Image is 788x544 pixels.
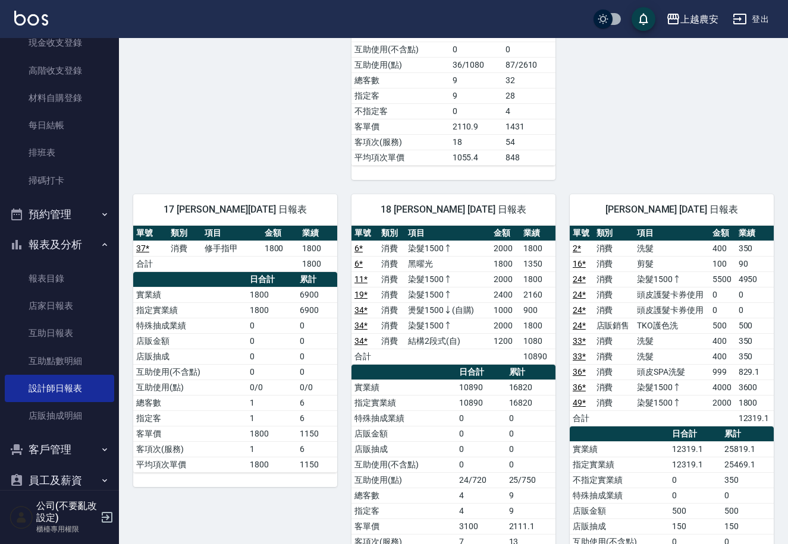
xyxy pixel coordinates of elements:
td: 16820 [506,379,555,395]
th: 日合計 [456,365,506,380]
td: 1080 [520,333,555,349]
td: 1800 [247,457,297,472]
button: 上越農安 [661,7,723,31]
td: 1800 [262,241,300,256]
td: 合計 [133,256,168,271]
td: 400 [709,349,736,364]
a: 排班表 [5,139,114,166]
td: 9 [450,88,503,103]
td: 特殊抽成業績 [133,318,247,333]
td: 0 [506,441,555,457]
td: 350 [736,333,774,349]
td: 6 [297,395,337,410]
td: 實業績 [351,379,456,395]
td: 總客數 [351,72,450,88]
td: 消費 [378,271,405,287]
td: 客單價 [351,518,456,534]
a: 報表目錄 [5,265,114,292]
td: 500 [669,503,721,518]
td: 12319.1 [736,410,774,426]
td: 1800 [247,302,297,318]
td: 25/750 [506,472,555,488]
td: 1000 [491,302,520,318]
td: 0 [456,410,506,426]
td: 9 [506,503,555,518]
td: 0 [247,318,297,333]
td: 不指定實業績 [570,472,669,488]
td: 400 [709,241,736,256]
td: 4 [456,488,506,503]
td: 1800 [491,256,520,271]
td: 店販銷售 [594,318,635,333]
td: 染髮1500↑ [634,379,709,395]
td: 實業績 [133,287,247,302]
td: 0 [297,349,337,364]
td: 10890 [456,379,506,395]
th: 金額 [262,226,300,241]
td: 5500 [709,271,736,287]
td: 店販抽成 [351,441,456,457]
button: 客戶管理 [5,434,114,465]
td: 結構2段式(自) [405,333,491,349]
td: 4 [503,103,555,119]
td: 6 [297,441,337,457]
td: 消費 [594,271,635,287]
td: 1800 [247,426,297,441]
a: 店家日報表 [5,292,114,320]
td: 3100 [456,518,506,534]
table: a dense table [133,226,337,272]
td: 0 [247,364,297,379]
td: 客項次(服務) [351,134,450,150]
td: 1200 [491,333,520,349]
th: 累計 [721,426,774,442]
span: [PERSON_NAME] [DATE] 日報表 [584,204,759,216]
th: 類別 [168,226,202,241]
td: 1150 [297,426,337,441]
td: 頭皮護髮卡券使用 [634,302,709,318]
td: 0 [709,287,736,302]
td: 消費 [594,241,635,256]
td: 1 [247,395,297,410]
td: 10890 [456,395,506,410]
td: 999 [709,364,736,379]
td: 剪髮 [634,256,709,271]
button: save [632,7,655,31]
td: 消費 [378,287,405,302]
td: 1 [247,441,297,457]
td: 24/720 [456,472,506,488]
td: 合計 [570,410,594,426]
th: 單號 [570,226,594,241]
a: 互助日報表 [5,320,114,347]
td: 洗髮 [634,349,709,364]
td: 0 [297,364,337,379]
th: 金額 [491,226,520,241]
td: 0 [669,488,721,503]
td: 100 [709,256,736,271]
td: 實業績 [570,441,669,457]
div: 上越農安 [680,12,718,27]
td: 0 [450,42,503,57]
td: 0 [247,349,297,364]
td: 4950 [736,271,774,287]
td: 25819.1 [721,441,774,457]
td: 店販金額 [351,426,456,441]
td: 0 [297,318,337,333]
td: 互助使用(不含點) [351,457,456,472]
td: 總客數 [351,488,456,503]
td: 0 [736,287,774,302]
a: 互助點數明細 [5,347,114,375]
th: 單號 [351,226,378,241]
td: 消費 [378,302,405,318]
td: 消費 [594,302,635,318]
td: 0 [721,488,774,503]
td: 0/0 [297,379,337,395]
td: 1800 [247,287,297,302]
td: 1800 [520,271,555,287]
td: 1431 [503,119,555,134]
td: 900 [520,302,555,318]
td: 0 [506,426,555,441]
td: 32 [503,72,555,88]
td: 指定客 [351,503,456,518]
td: 指定實業績 [133,302,247,318]
td: 平均項次單價 [351,150,450,165]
